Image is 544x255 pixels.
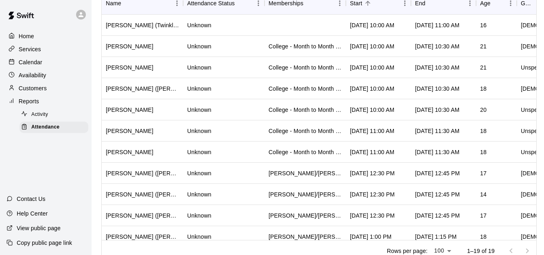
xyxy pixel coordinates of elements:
[415,211,460,220] div: Aug 20, 2025, 12:45 PM
[480,63,487,72] div: 21
[415,106,459,114] div: Aug 20, 2025, 10:30 AM
[20,108,92,121] a: Activity
[19,45,41,53] p: Services
[350,106,394,114] div: Aug 20, 2025, 10:00 AM
[350,233,391,241] div: Aug 20, 2025, 1:00 PM
[187,211,211,220] div: Unknown
[387,247,428,255] p: Rows per page:
[269,233,342,241] div: Tom/Mike - Monthly 1x per week
[106,190,179,198] div: Ryan Jaeger (Steph Jaeger)
[19,58,42,66] p: Calendar
[106,233,179,241] div: Ryan Dewland (Richard Dewland)
[19,71,46,79] p: Availability
[480,148,487,156] div: 18
[350,169,395,177] div: Aug 20, 2025, 12:30 PM
[480,190,487,198] div: 14
[350,211,395,220] div: Aug 20, 2025, 12:30 PM
[7,56,85,68] a: Calendar
[17,209,48,218] p: Help Center
[350,127,394,135] div: Aug 20, 2025, 11:00 AM
[187,127,211,135] div: Unknown
[106,63,153,72] div: David Horvath
[269,211,342,220] div: Tom/Mike - 3 Month Unlimited Membership
[187,85,211,93] div: Unknown
[415,127,459,135] div: Aug 20, 2025, 11:30 AM
[106,127,153,135] div: Max Eder
[480,42,487,50] div: 21
[269,85,342,93] div: College - Month to Month Membership
[106,42,153,50] div: Christopher Langsdorf
[20,122,88,133] div: Attendance
[269,42,342,50] div: College - Month to Month Membership
[415,233,457,241] div: Aug 20, 2025, 1:15 PM
[187,169,211,177] div: Unknown
[20,121,92,133] a: Attendance
[480,85,487,93] div: 18
[269,148,342,156] div: College - Month to Month Membership
[106,85,179,93] div: Dawson Guerard (Bruno Guerard)
[415,169,460,177] div: Aug 20, 2025, 12:45 PM
[269,190,342,198] div: Tom/Mike - Hybrid Membership
[187,63,211,72] div: Unknown
[187,190,211,198] div: Unknown
[7,30,85,42] a: Home
[17,224,61,232] p: View public page
[480,233,487,241] div: 18
[350,190,395,198] div: Aug 20, 2025, 12:30 PM
[187,42,211,50] div: Unknown
[106,211,179,220] div: Vincent Brown (Peter Brown)
[415,63,459,72] div: Aug 20, 2025, 10:30 AM
[350,42,394,50] div: Aug 20, 2025, 10:00 AM
[187,148,211,156] div: Unknown
[17,195,46,203] p: Contact Us
[480,21,487,29] div: 16
[31,123,59,131] span: Attendance
[350,63,394,72] div: Aug 20, 2025, 10:00 AM
[20,109,88,120] div: Activity
[480,211,487,220] div: 17
[350,148,394,156] div: Aug 20, 2025, 11:00 AM
[480,169,487,177] div: 17
[269,63,342,72] div: College - Month to Month Membership
[415,42,459,50] div: Aug 20, 2025, 10:30 AM
[187,106,211,114] div: Unknown
[480,127,487,135] div: 18
[7,69,85,81] a: Availability
[106,169,179,177] div: Anthony Caruso (Ralph Caruso)
[106,21,179,29] div: Langston McDonald (Twinkle Morgan)
[269,169,342,177] div: Tom/Mike - 6 Month Unlimited Membership , Todd/Brad - 6 Month Membership - 2x per week
[17,239,72,247] p: Copy public page link
[31,111,48,119] span: Activity
[415,190,460,198] div: Aug 20, 2025, 12:45 PM
[415,148,459,156] div: Aug 20, 2025, 11:30 AM
[19,84,47,92] p: Customers
[415,21,459,29] div: Aug 20, 2025, 11:00 AM
[106,106,153,114] div: Aiden Cody
[350,85,394,93] div: Aug 20, 2025, 10:00 AM
[480,106,487,114] div: 20
[7,43,85,55] a: Services
[415,85,459,93] div: Aug 20, 2025, 10:30 AM
[7,95,85,107] a: Reports
[467,247,495,255] p: 1–19 of 19
[350,21,394,29] div: Aug 20, 2025, 10:00 AM
[269,127,342,135] div: College - Month to Month Membership
[269,106,342,114] div: College - Month to Month Membership
[187,21,211,29] div: Unknown
[7,82,85,94] a: Customers
[19,97,39,105] p: Reports
[106,148,153,156] div: JT Pugliese
[187,233,211,241] div: Unknown
[19,32,34,40] p: Home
